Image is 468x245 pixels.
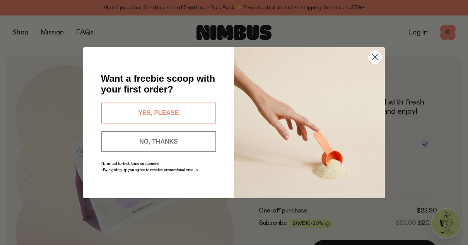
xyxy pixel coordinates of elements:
[234,47,385,198] img: c0d45117-8e62-4a02-9742-374a5db49d45.jpeg
[101,103,216,123] button: YES, PLEASE
[101,168,198,172] span: *By signing up you agree to receive promotional emails
[101,73,215,94] span: Want a freebie scoop with your first order?
[101,131,216,152] button: NO, THANKS
[101,162,159,166] span: *Limited to first-time customers
[368,50,382,64] button: Close dialog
